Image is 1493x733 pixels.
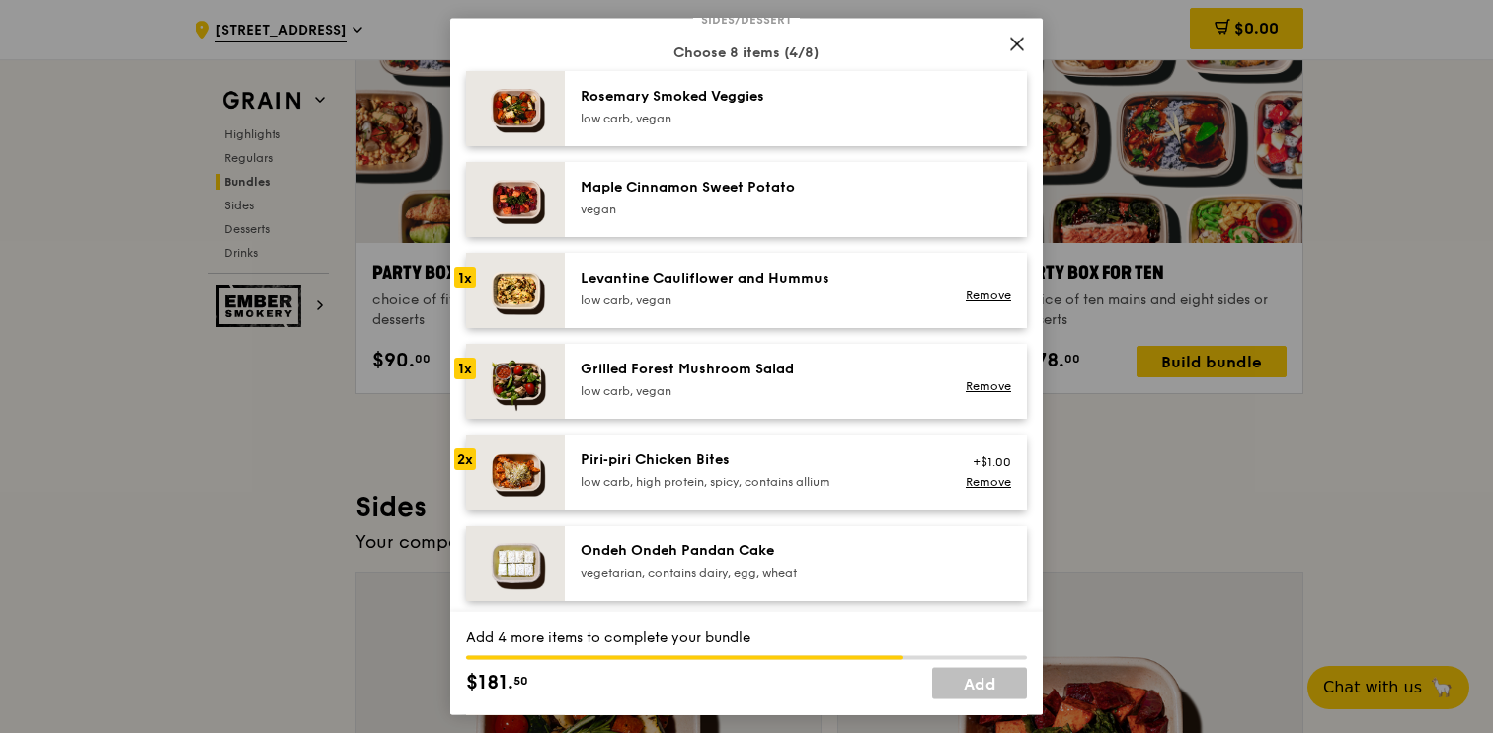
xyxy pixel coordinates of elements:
[454,267,476,288] div: 1x
[466,667,513,696] span: $181.
[466,344,565,419] img: daily_normal_Grilled-Forest-Mushroom-Salad-HORZ.jpg
[581,360,935,379] div: Grilled Forest Mushroom Salad
[959,454,1011,470] div: +$1.00
[693,12,800,28] span: Sides/dessert
[454,448,476,470] div: 2x
[466,253,565,328] img: daily_normal_Levantine_Cauliflower_and_Hummus__Horizontal_.jpg
[466,162,565,237] img: daily_normal_Maple_Cinnamon_Sweet_Potato__Horizontal_.jpg
[466,627,1027,647] div: Add 4 more items to complete your bundle
[581,474,935,490] div: low carb, high protein, spicy, contains allium
[581,202,935,217] div: vegan
[466,526,565,601] img: daily_normal_Ondeh_Ondeh_Pandan_Cake-HORZ.jpg
[581,450,935,470] div: Piri‑piri Chicken Bites
[966,475,1011,489] a: Remove
[581,541,935,561] div: Ondeh Ondeh Pandan Cake
[454,358,476,379] div: 1x
[966,378,1011,392] a: Remove
[966,287,1011,301] a: Remove
[513,672,528,688] span: 50
[581,565,935,581] div: vegetarian, contains dairy, egg, wheat
[466,435,565,510] img: daily_normal_Piri-Piri-Chicken-Bites-HORZ.jpg
[581,292,935,308] div: low carb, vegan
[581,383,935,399] div: low carb, vegan
[581,87,935,107] div: Rosemary Smoked Veggies
[581,178,935,198] div: Maple Cinnamon Sweet Potato
[932,667,1027,698] a: Add
[581,269,935,288] div: Levantine Cauliflower and Hummus
[466,43,1027,63] div: Choose 8 items (4/8)
[581,111,935,126] div: low carb, vegan
[466,71,565,146] img: daily_normal_Thyme-Rosemary-Zucchini-HORZ.jpg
